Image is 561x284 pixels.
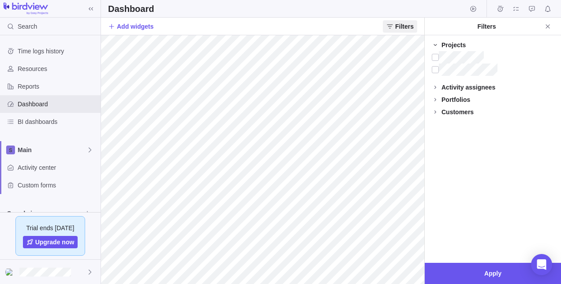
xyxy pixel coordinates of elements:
span: BI dashboards [18,117,97,126]
span: Main [18,146,86,154]
span: Dashboard [18,100,97,108]
a: My assignments [510,7,522,14]
img: logo [4,3,48,15]
span: Reports [18,82,97,91]
span: Apply [425,263,561,284]
div: Projects [441,41,466,49]
span: Saved views [7,209,81,218]
a: Notifications [542,7,554,14]
div: Activity assignees [441,83,495,92]
span: Activity center [18,163,97,172]
span: Approval requests [526,3,538,15]
span: Time logs history [18,47,97,56]
span: Trial ends [DATE] [26,224,75,232]
span: Filters [383,20,417,33]
span: Close [542,20,554,33]
span: Upgrade now [35,238,75,247]
img: Show [5,269,16,276]
a: Upgrade now [23,236,78,248]
div: Portfolios [441,95,470,104]
a: Time logs [494,7,506,14]
span: My assignments [510,3,522,15]
a: Approval requests [526,7,538,14]
span: Resources [18,64,97,73]
span: Browse views [81,207,93,220]
div: Customers [441,108,474,116]
span: Filters [395,22,414,31]
span: Time logs [494,3,506,15]
span: Add widgets [117,22,153,31]
span: Notifications [542,3,554,15]
h2: Dashboard [108,3,154,15]
span: Custom forms [18,181,97,190]
span: Add widgets [108,20,153,33]
div: Sepideh Ghayoumi [5,267,16,277]
span: Search [18,22,37,31]
div: Open Intercom Messenger [531,254,552,275]
span: Start timer [467,3,479,15]
div: Filters [432,22,542,31]
span: Apply [484,268,501,279]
